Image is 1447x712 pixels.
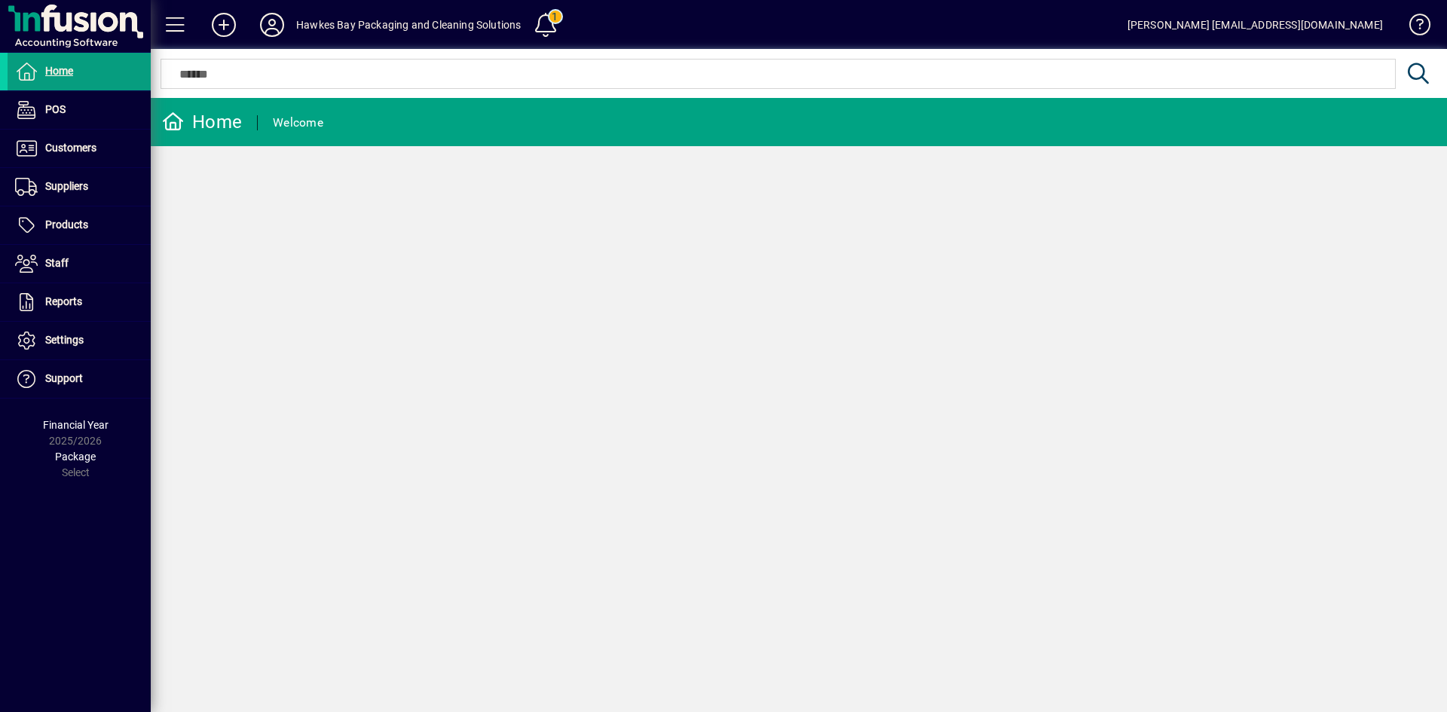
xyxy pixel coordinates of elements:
span: Reports [45,295,82,307]
div: Welcome [273,111,323,135]
a: Staff [8,245,151,283]
button: Add [200,11,248,38]
span: Products [45,218,88,231]
span: Staff [45,257,69,269]
a: POS [8,91,151,129]
span: Package [55,451,96,463]
span: Customers [45,142,96,154]
div: [PERSON_NAME] [EMAIL_ADDRESS][DOMAIN_NAME] [1127,13,1383,37]
a: Reports [8,283,151,321]
span: Suppliers [45,180,88,192]
span: Financial Year [43,419,109,431]
a: Support [8,360,151,398]
a: Knowledge Base [1398,3,1428,52]
div: Hawkes Bay Packaging and Cleaning Solutions [296,13,522,37]
span: Home [45,65,73,77]
span: Support [45,372,83,384]
button: Profile [248,11,296,38]
a: Customers [8,130,151,167]
div: Home [162,110,242,134]
a: Settings [8,322,151,359]
span: Settings [45,334,84,346]
span: POS [45,103,66,115]
a: Suppliers [8,168,151,206]
a: Products [8,206,151,244]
